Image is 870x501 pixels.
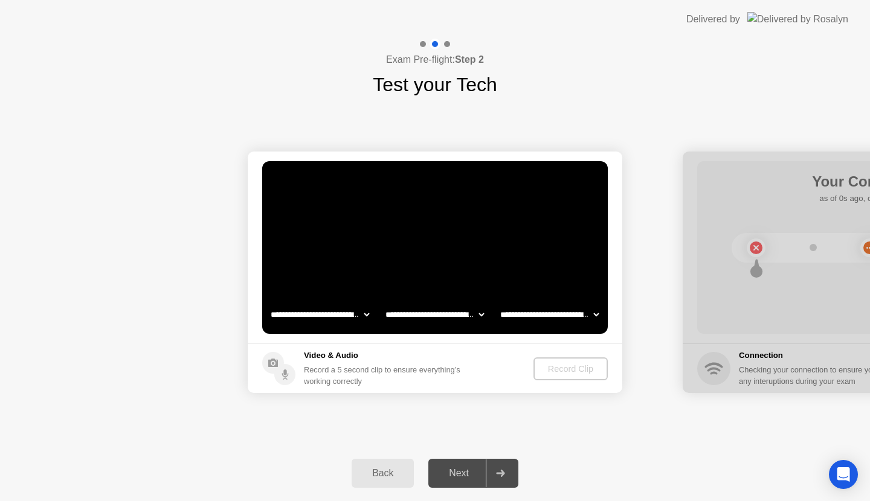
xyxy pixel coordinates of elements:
select: Available cameras [268,302,372,327]
h4: Exam Pre-flight: [386,53,484,67]
div: Back [355,468,410,479]
b: Step 2 [455,54,484,65]
div: Delivered by [686,12,740,27]
h1: Test your Tech [373,70,497,99]
div: Record Clip [538,364,603,374]
div: Record a 5 second clip to ensure everything’s working correctly [304,364,465,387]
select: Available microphones [498,302,601,327]
img: Delivered by Rosalyn [747,12,848,26]
div: Next [432,468,486,479]
button: Next [428,459,518,488]
select: Available speakers [383,302,486,327]
div: Open Intercom Messenger [829,460,858,489]
button: Back [352,459,414,488]
button: Record Clip [533,357,608,380]
h5: Video & Audio [304,349,465,362]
